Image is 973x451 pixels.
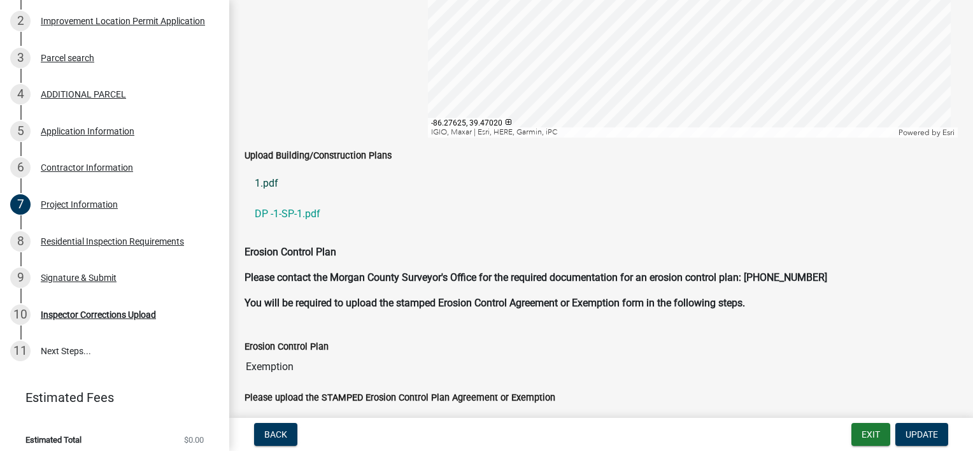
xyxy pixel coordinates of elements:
label: Upload Building/Construction Plans [245,152,392,161]
a: 20250627120511868.pdf [245,410,958,441]
span: Update [906,429,938,440]
div: Residential Inspection Requirements [41,237,184,246]
div: 11 [10,341,31,361]
div: Application Information [41,127,134,136]
strong: You will be required to upload the stamped Erosion Control Agreement or Exemption form in the fol... [245,297,745,309]
div: 8 [10,231,31,252]
div: 10 [10,304,31,325]
a: 1.pdf [245,168,958,199]
a: Esri [942,128,955,137]
div: 7 [10,194,31,215]
strong: Please contact the Morgan County Surveyor's Office for the required documentation for an erosion ... [245,271,827,283]
div: 3 [10,48,31,68]
div: Parcel search [41,54,94,62]
span: Estimated Total [25,436,82,444]
label: Please upload the STAMPED Erosion Control Plan Agreement or Exemption [245,394,555,403]
div: Contractor Information [41,163,133,172]
div: ADDITIONAL PARCEL [41,90,126,99]
a: DP -1-SP-1.pdf [245,199,958,229]
div: 9 [10,268,31,288]
span: $0.00 [184,436,204,444]
div: Inspector Corrections Upload [41,310,156,319]
a: Estimated Fees [10,385,209,410]
div: 2 [10,11,31,31]
button: Update [895,423,948,446]
label: Erosion Control Plan [245,343,329,352]
div: 4 [10,84,31,104]
span: Back [264,429,287,440]
div: Improvement Location Permit Application [41,17,205,25]
div: Powered by [895,127,958,138]
div: Signature & Submit [41,273,117,282]
div: 6 [10,157,31,178]
div: IGIO, Maxar | Esri, HERE, Garmin, iPC [428,127,896,138]
button: Exit [851,423,890,446]
strong: Erosion Control Plan [245,246,336,258]
button: Back [254,423,297,446]
div: 5 [10,121,31,141]
div: Project Information [41,200,118,209]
